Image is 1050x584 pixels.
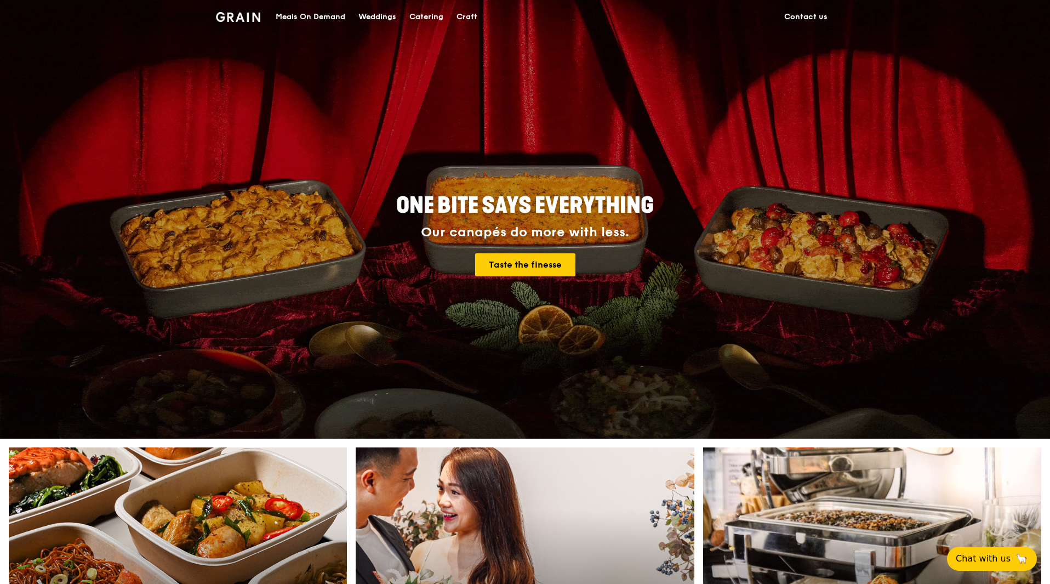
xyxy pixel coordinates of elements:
div: Meals On Demand [276,1,345,33]
div: Craft [456,1,477,33]
span: 🦙 [1015,552,1028,565]
a: Craft [450,1,484,33]
div: Catering [409,1,443,33]
div: Weddings [358,1,396,33]
a: Contact us [778,1,834,33]
span: Chat with us [956,552,1011,565]
a: Weddings [352,1,403,33]
a: Catering [403,1,450,33]
button: Chat with us🦙 [947,547,1037,571]
a: Taste the finesse [475,253,575,276]
img: Grain [216,12,260,22]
